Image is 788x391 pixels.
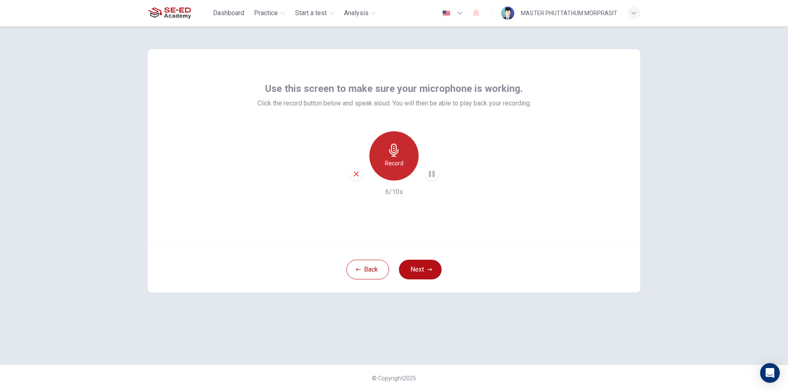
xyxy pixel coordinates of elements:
[760,363,780,383] div: Open Intercom Messenger
[295,8,327,18] span: Start a test
[265,82,523,95] span: Use this screen to make sure your microphone is working.
[251,6,289,21] button: Practice
[521,8,617,18] div: MASTER PHUTTATHUM MORPRASIT
[341,6,379,21] button: Analysis
[213,8,244,18] span: Dashboard
[148,5,210,21] a: SE-ED Academy logo
[385,187,403,197] h6: 6/10s
[292,6,337,21] button: Start a test
[344,8,369,18] span: Analysis
[399,260,442,279] button: Next
[372,375,416,382] span: © Copyright 2025
[148,5,191,21] img: SE-ED Academy logo
[346,260,389,279] button: Back
[369,131,419,181] button: Record
[385,158,403,168] h6: Record
[441,10,451,16] img: en
[210,6,247,21] button: Dashboard
[257,98,531,108] span: Click the record button below and speak aloud. You will then be able to play back your recording.
[254,8,278,18] span: Practice
[501,7,514,20] img: Profile picture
